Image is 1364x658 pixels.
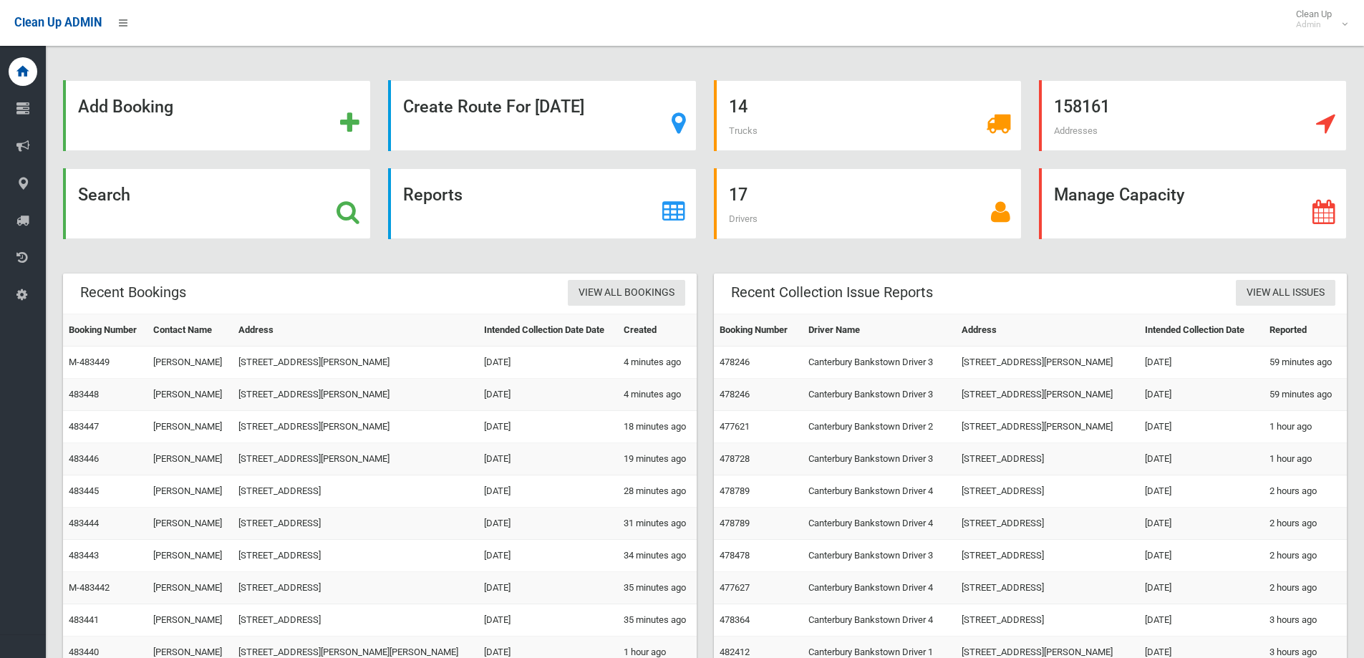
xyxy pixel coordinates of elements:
a: Add Booking [63,80,371,151]
a: Create Route For [DATE] [388,80,696,151]
td: Canterbury Bankstown Driver 3 [803,379,956,411]
td: [DATE] [478,347,618,379]
td: 18 minutes ago [618,411,696,443]
td: [PERSON_NAME] [147,443,233,475]
strong: Add Booking [78,97,173,117]
td: [PERSON_NAME] [147,411,233,443]
td: 2 hours ago [1264,508,1347,540]
a: 478789 [720,518,750,528]
a: 483448 [69,389,99,400]
td: [DATE] [478,604,618,637]
td: [STREET_ADDRESS] [956,475,1138,508]
td: [PERSON_NAME] [147,379,233,411]
td: [STREET_ADDRESS][PERSON_NAME] [956,347,1138,379]
th: Address [956,314,1138,347]
td: [PERSON_NAME] [147,475,233,508]
td: [DATE] [478,572,618,604]
td: 35 minutes ago [618,604,696,637]
strong: Manage Capacity [1054,185,1184,205]
strong: 17 [729,185,748,205]
a: 483447 [69,421,99,432]
a: 158161 Addresses [1039,80,1347,151]
a: 14 Trucks [714,80,1022,151]
td: Canterbury Bankstown Driver 3 [803,347,956,379]
a: Search [63,168,371,239]
strong: 158161 [1054,97,1110,117]
td: [STREET_ADDRESS][PERSON_NAME] [956,379,1138,411]
span: Drivers [729,213,758,224]
td: [STREET_ADDRESS][PERSON_NAME] [233,347,478,379]
td: [DATE] [1139,411,1264,443]
a: 483443 [69,550,99,561]
td: [STREET_ADDRESS] [233,508,478,540]
td: 4 minutes ago [618,379,696,411]
td: 59 minutes ago [1264,347,1347,379]
td: Canterbury Bankstown Driver 4 [803,508,956,540]
a: M-483449 [69,357,110,367]
td: [DATE] [478,443,618,475]
th: Contact Name [147,314,233,347]
td: Canterbury Bankstown Driver 3 [803,443,956,475]
td: [STREET_ADDRESS] [956,443,1138,475]
a: 483446 [69,453,99,464]
td: Canterbury Bankstown Driver 4 [803,475,956,508]
td: [STREET_ADDRESS][PERSON_NAME] [233,443,478,475]
strong: Create Route For [DATE] [403,97,584,117]
a: 483444 [69,518,99,528]
th: Reported [1264,314,1347,347]
td: [DATE] [478,411,618,443]
td: [STREET_ADDRESS] [233,475,478,508]
a: 483445 [69,485,99,496]
header: Recent Collection Issue Reports [714,279,950,306]
td: [STREET_ADDRESS] [956,508,1138,540]
th: Booking Number [714,314,803,347]
td: 1 hour ago [1264,411,1347,443]
a: Manage Capacity [1039,168,1347,239]
td: [DATE] [1139,379,1264,411]
td: 19 minutes ago [618,443,696,475]
td: [PERSON_NAME] [147,347,233,379]
header: Recent Bookings [63,279,203,306]
td: [PERSON_NAME] [147,572,233,604]
a: 483441 [69,614,99,625]
td: [DATE] [1139,443,1264,475]
td: [STREET_ADDRESS][PERSON_NAME] [956,411,1138,443]
td: [DATE] [478,475,618,508]
th: Intended Collection Date Date [478,314,618,347]
span: Trucks [729,125,758,136]
span: Addresses [1054,125,1098,136]
td: Canterbury Bankstown Driver 2 [803,411,956,443]
a: 478478 [720,550,750,561]
td: [DATE] [478,540,618,572]
td: [DATE] [1139,572,1264,604]
a: View All Issues [1236,280,1335,306]
td: 28 minutes ago [618,475,696,508]
td: [STREET_ADDRESS] [956,540,1138,572]
td: [PERSON_NAME] [147,540,233,572]
td: 2 hours ago [1264,475,1347,508]
a: Reports [388,168,696,239]
span: Clean Up ADMIN [14,16,102,29]
td: 2 hours ago [1264,572,1347,604]
td: 1 hour ago [1264,443,1347,475]
td: [STREET_ADDRESS][PERSON_NAME] [233,411,478,443]
td: 4 minutes ago [618,347,696,379]
td: [PERSON_NAME] [147,508,233,540]
a: 482412 [720,647,750,657]
td: [DATE] [1139,540,1264,572]
strong: 14 [729,97,748,117]
a: 483440 [69,647,99,657]
a: M-483442 [69,582,110,593]
td: [DATE] [1139,347,1264,379]
td: 2 hours ago [1264,540,1347,572]
th: Booking Number [63,314,147,347]
td: 34 minutes ago [618,540,696,572]
th: Address [233,314,478,347]
td: [PERSON_NAME] [147,604,233,637]
td: 31 minutes ago [618,508,696,540]
td: [STREET_ADDRESS] [956,572,1138,604]
a: 477621 [720,421,750,432]
small: Admin [1296,19,1332,30]
th: Driver Name [803,314,956,347]
a: 477627 [720,582,750,593]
